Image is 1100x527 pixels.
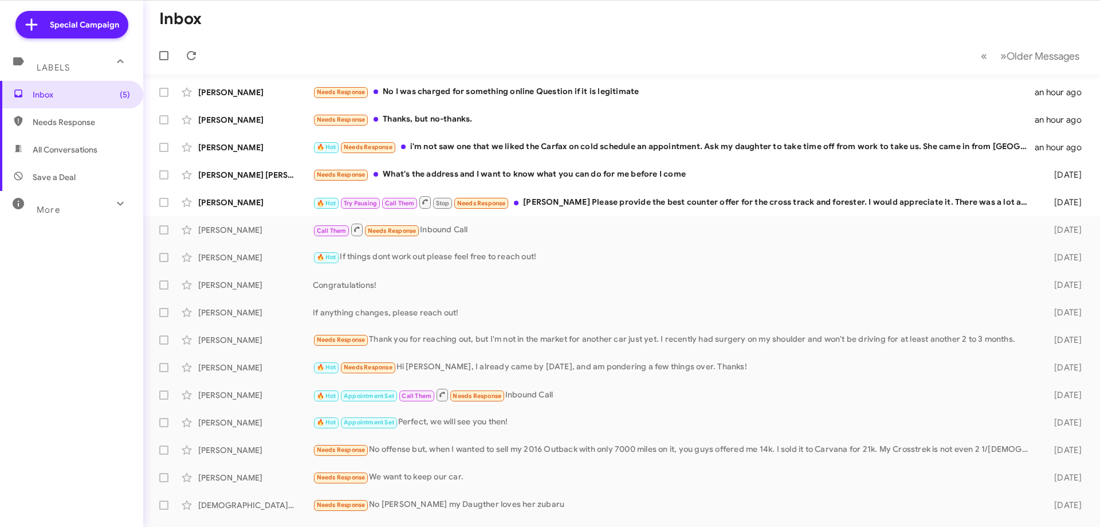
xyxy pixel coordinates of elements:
[344,364,392,371] span: Needs Response
[120,89,130,100] span: (5)
[368,227,417,235] span: Needs Response
[198,87,313,98] div: [PERSON_NAME]
[1036,362,1091,373] div: [DATE]
[313,168,1036,181] div: What's the address and I want to know what you can do for me before I come
[317,116,366,123] span: Needs Response
[198,417,313,428] div: [PERSON_NAME]
[1036,444,1091,456] div: [DATE]
[33,89,130,100] span: Inbox
[1036,197,1091,208] div: [DATE]
[317,88,366,96] span: Needs Response
[198,307,313,318] div: [PERSON_NAME]
[313,498,1036,512] div: No [PERSON_NAME] my Daugther loves her zubaru
[313,140,1035,154] div: i'm not saw one that we liked the Carfax on cold schedule an appointment. Ask my daughter to take...
[198,499,313,511] div: [DEMOGRAPHIC_DATA][PERSON_NAME]
[313,471,1036,484] div: We want to keep our car.
[313,85,1035,99] div: No I was charged for something online Question if it is legitimate
[198,389,313,401] div: [PERSON_NAME]
[993,44,1086,68] button: Next
[317,143,336,151] span: 🔥 Hot
[344,392,394,400] span: Appointment Set
[159,10,202,28] h1: Inbox
[198,444,313,456] div: [PERSON_NAME]
[317,200,336,207] span: 🔥 Hot
[313,333,1036,346] div: Thank you for reaching out, but I'm not in the market for another car just yet. I recently had su...
[436,200,450,207] span: Stop
[1036,334,1091,346] div: [DATE]
[198,197,313,208] div: [PERSON_NAME]
[344,143,392,151] span: Needs Response
[1036,252,1091,263] div: [DATE]
[50,19,119,30] span: Special Campaign
[33,116,130,128] span: Needs Response
[981,49,987,63] span: «
[198,142,313,153] div: [PERSON_NAME]
[1036,224,1091,236] div: [DATE]
[1036,279,1091,291] div: [DATE]
[313,416,1036,429] div: Perfect, we will see you then!
[317,392,336,400] span: 🔥 Hot
[198,169,313,181] div: [PERSON_NAME] [PERSON_NAME]
[402,392,431,400] span: Call Them
[313,388,1036,402] div: Inbound Call
[1036,389,1091,401] div: [DATE]
[313,113,1035,126] div: Thanks, but no-thanks.
[313,361,1036,374] div: Hi [PERSON_NAME], I already came by [DATE], and am pondering a few things over. Thanks!
[1036,307,1091,318] div: [DATE]
[198,334,313,346] div: [PERSON_NAME]
[1036,417,1091,428] div: [DATE]
[317,336,366,343] span: Needs Response
[317,446,366,454] span: Needs Response
[974,44,994,68] button: Previous
[344,200,377,207] span: Try Pausing
[1035,114,1091,126] div: an hour ago
[198,114,313,126] div: [PERSON_NAME]
[1036,472,1091,483] div: [DATE]
[37,63,70,73] span: Labels
[313,222,1036,237] div: Inbound Call
[453,392,501,400] span: Needs Response
[15,11,128,38] a: Special Campaign
[385,200,415,207] span: Call Them
[313,279,1036,291] div: Congratulations!
[198,362,313,373] div: [PERSON_NAME]
[198,224,313,236] div: [PERSON_NAME]
[317,419,336,426] span: 🔥 Hot
[1036,499,1091,511] div: [DATE]
[317,474,366,481] span: Needs Response
[313,195,1036,209] div: [PERSON_NAME] Please provide the best counter offer for the cross track and forester. I would app...
[317,253,336,261] span: 🔥 Hot
[198,252,313,263] div: [PERSON_NAME]
[344,419,394,426] span: Appointment Set
[33,144,97,155] span: All Conversations
[313,443,1036,456] div: No offense but, when I wanted to sell my 2016 Outback with only 7000 miles on it, you guys offere...
[317,501,366,509] span: Needs Response
[1035,87,1091,98] div: an hour ago
[198,472,313,483] div: [PERSON_NAME]
[198,279,313,291] div: [PERSON_NAME]
[1000,49,1007,63] span: »
[457,200,506,207] span: Needs Response
[317,364,336,371] span: 🔥 Hot
[313,251,1036,264] div: If things dont work out please feel free to reach out!
[1035,142,1091,153] div: an hour ago
[313,307,1036,318] div: If anything changes, please reach out!
[33,171,76,183] span: Save a Deal
[317,171,366,178] span: Needs Response
[1036,169,1091,181] div: [DATE]
[37,205,60,215] span: More
[317,227,347,235] span: Call Them
[975,44,1086,68] nav: Page navigation example
[1007,50,1079,63] span: Older Messages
